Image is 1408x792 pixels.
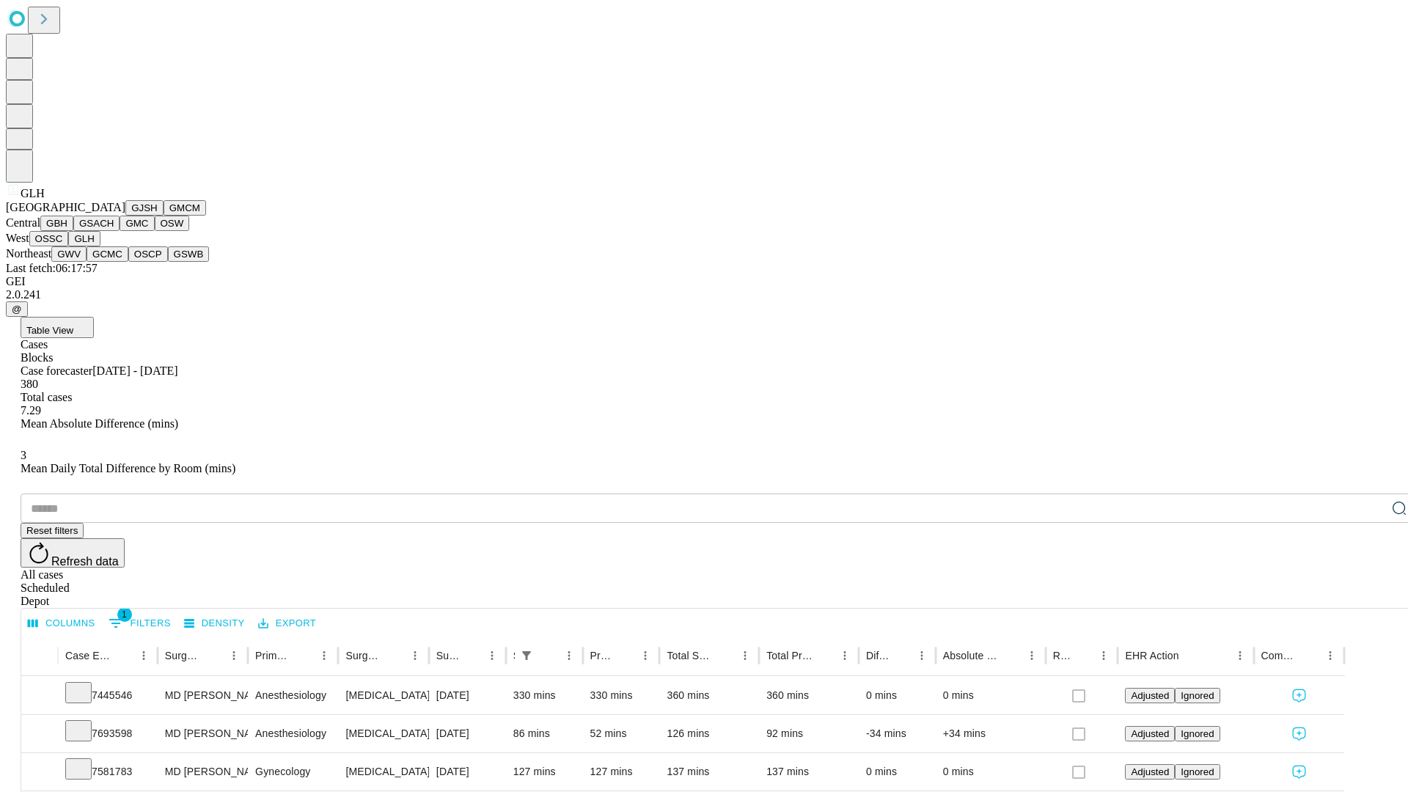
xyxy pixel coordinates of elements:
[165,715,241,752] div: MD [PERSON_NAME] [PERSON_NAME] Md
[538,645,559,666] button: Sort
[1181,766,1214,777] span: Ignored
[345,753,421,791] div: [MEDICAL_DATA] DIAGNOSTIC
[21,462,235,474] span: Mean Daily Total Difference by Room (mins)
[1131,728,1169,739] span: Adjusted
[516,645,537,666] div: 1 active filter
[1175,726,1220,741] button: Ignored
[1261,650,1298,661] div: Comments
[667,650,713,661] div: Total Scheduled Duration
[1175,688,1220,703] button: Ignored
[314,645,334,666] button: Menu
[866,715,928,752] div: -34 mins
[164,200,206,216] button: GMCM
[21,364,92,377] span: Case forecaster
[345,650,382,661] div: Surgery Name
[590,650,614,661] div: Predicted In Room Duration
[667,677,752,714] div: 360 mins
[255,650,292,661] div: Primary Service
[165,753,241,791] div: MD [PERSON_NAME] [PERSON_NAME] Md
[155,216,190,231] button: OSW
[1053,650,1072,661] div: Resolved in EHR
[513,677,576,714] div: 330 mins
[912,645,932,666] button: Menu
[1022,645,1042,666] button: Menu
[1131,766,1169,777] span: Adjusted
[68,231,100,246] button: GLH
[590,677,653,714] div: 330 mins
[513,753,576,791] div: 127 mins
[1093,645,1114,666] button: Menu
[513,650,515,661] div: Scheduled In Room Duration
[21,538,125,568] button: Refresh data
[891,645,912,666] button: Sort
[6,275,1402,288] div: GEI
[559,645,579,666] button: Menu
[92,364,177,377] span: [DATE] - [DATE]
[436,753,499,791] div: [DATE]
[590,753,653,791] div: 127 mins
[866,753,928,791] div: 0 mins
[943,677,1038,714] div: 0 mins
[1125,726,1175,741] button: Adjusted
[1001,645,1022,666] button: Sort
[943,715,1038,752] div: +34 mins
[51,246,87,262] button: GWV
[866,677,928,714] div: 0 mins
[21,449,26,461] span: 3
[113,645,133,666] button: Sort
[105,612,175,635] button: Show filters
[255,715,331,752] div: Anesthesiology
[1125,688,1175,703] button: Adjusted
[65,677,150,714] div: 7445546
[125,200,164,216] button: GJSH
[345,715,421,752] div: [MEDICAL_DATA] THORACIC [MEDICAL_DATA]
[73,216,120,231] button: GSACH
[384,645,405,666] button: Sort
[436,650,460,661] div: Surgery Date
[714,645,735,666] button: Sort
[255,677,331,714] div: Anesthesiology
[29,722,51,747] button: Expand
[6,262,98,274] span: Last fetch: 06:17:57
[6,301,28,317] button: @
[345,677,421,714] div: [MEDICAL_DATA] SPINE POSTERIOR OR POSTERIOR LATERAL WITH [MEDICAL_DATA] [MEDICAL_DATA], COMBINED
[6,232,29,244] span: West
[766,715,851,752] div: 92 mins
[1131,690,1169,701] span: Adjusted
[293,645,314,666] button: Sort
[6,216,40,229] span: Central
[165,650,202,661] div: Surgeon Name
[29,683,51,709] button: Expand
[165,677,241,714] div: MD [PERSON_NAME] [PERSON_NAME] Md
[180,612,249,635] button: Density
[1125,650,1178,661] div: EHR Action
[615,645,635,666] button: Sort
[117,607,132,622] span: 1
[943,753,1038,791] div: 0 mins
[590,715,653,752] div: 52 mins
[128,246,168,262] button: OSCP
[516,645,537,666] button: Show filters
[224,645,244,666] button: Menu
[255,753,331,791] div: Gynecology
[168,246,210,262] button: GSWB
[26,525,78,536] span: Reset filters
[1175,764,1220,780] button: Ignored
[1299,645,1320,666] button: Sort
[203,645,224,666] button: Sort
[29,231,69,246] button: OSSC
[766,753,851,791] div: 137 mins
[1181,690,1214,701] span: Ignored
[667,753,752,791] div: 137 mins
[6,201,125,213] span: [GEOGRAPHIC_DATA]
[65,650,111,661] div: Case Epic Id
[436,677,499,714] div: [DATE]
[1125,764,1175,780] button: Adjusted
[405,645,425,666] button: Menu
[766,677,851,714] div: 360 mins
[6,247,51,260] span: Northeast
[635,645,656,666] button: Menu
[65,753,150,791] div: 7581783
[12,304,22,315] span: @
[1230,645,1250,666] button: Menu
